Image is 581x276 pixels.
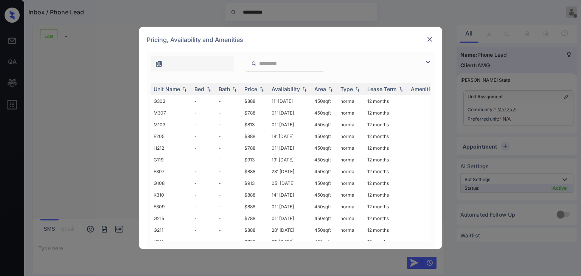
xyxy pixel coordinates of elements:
td: - [191,201,216,212]
td: - [216,212,241,224]
td: 18' [DATE] [269,130,311,142]
td: normal [337,154,364,166]
td: M103 [151,119,191,130]
img: sorting [354,87,361,92]
td: normal [337,236,364,248]
td: - [216,177,241,189]
td: G119 [151,154,191,166]
td: $788 [241,142,269,154]
td: 12 months [364,189,408,201]
td: normal [337,201,364,212]
img: icon-zuma [155,60,163,68]
td: F307 [151,166,191,177]
td: normal [337,224,364,236]
td: $813 [241,119,269,130]
td: 23' [DATE] [269,166,311,177]
td: 12 months [364,142,408,154]
div: Availability [272,86,300,92]
td: 12 months [364,107,408,119]
img: sorting [327,87,334,92]
td: 12 months [364,224,408,236]
td: - [216,119,241,130]
td: normal [337,142,364,154]
td: H212 [151,142,191,154]
td: 450 sqft [311,95,337,107]
td: 450 sqft [311,166,337,177]
td: K310 [151,189,191,201]
td: - [216,130,241,142]
td: $788 [241,212,269,224]
td: 450 sqft [311,201,337,212]
td: normal [337,119,364,130]
td: 01' [DATE] [269,119,311,130]
td: G211 [151,224,191,236]
img: icon-zuma [423,57,432,67]
td: 450 sqft [311,177,337,189]
td: 01' [DATE] [269,142,311,154]
td: normal [337,95,364,107]
div: Amenities [411,86,436,92]
td: 12 months [364,95,408,107]
td: - [191,107,216,119]
td: 31' [DATE] [269,236,311,248]
img: sorting [258,87,266,92]
td: - [191,224,216,236]
td: 450 sqft [311,189,337,201]
td: M307 [151,107,191,119]
img: sorting [301,87,308,92]
td: 12 months [364,166,408,177]
td: 450 sqft [311,119,337,130]
td: - [191,236,216,248]
td: normal [337,130,364,142]
td: - [191,95,216,107]
div: Type [340,86,353,92]
td: - [216,201,241,212]
td: 12 months [364,130,408,142]
td: - [191,212,216,224]
td: 01' [DATE] [269,107,311,119]
td: E205 [151,130,191,142]
td: $788 [241,236,269,248]
td: 450 sqft [311,130,337,142]
td: 12 months [364,177,408,189]
img: sorting [231,87,238,92]
td: E309 [151,201,191,212]
td: 14' [DATE] [269,189,311,201]
td: G302 [151,95,191,107]
td: - [216,236,241,248]
td: $888 [241,201,269,212]
div: Lease Term [367,86,396,92]
td: $888 [241,189,269,201]
td: $888 [241,224,269,236]
td: 12 months [364,119,408,130]
td: - [216,166,241,177]
td: 12 months [364,201,408,212]
div: Bed [194,86,204,92]
td: $888 [241,166,269,177]
td: $913 [241,154,269,166]
td: - [191,177,216,189]
td: H311 [151,236,191,248]
td: 19' [DATE] [269,154,311,166]
div: Unit Name [154,86,180,92]
td: - [191,166,216,177]
td: 28' [DATE] [269,224,311,236]
td: - [216,224,241,236]
td: - [216,189,241,201]
td: - [191,130,216,142]
td: 12 months [364,236,408,248]
td: - [216,95,241,107]
td: 450 sqft [311,212,337,224]
td: normal [337,107,364,119]
td: normal [337,166,364,177]
td: 11' [DATE] [269,95,311,107]
td: normal [337,212,364,224]
div: Pricing, Availability and Amenities [139,27,442,52]
td: $788 [241,107,269,119]
td: 12 months [364,154,408,166]
div: Price [244,86,257,92]
td: normal [337,189,364,201]
td: G108 [151,177,191,189]
td: 450 sqft [311,107,337,119]
div: Area [314,86,326,92]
